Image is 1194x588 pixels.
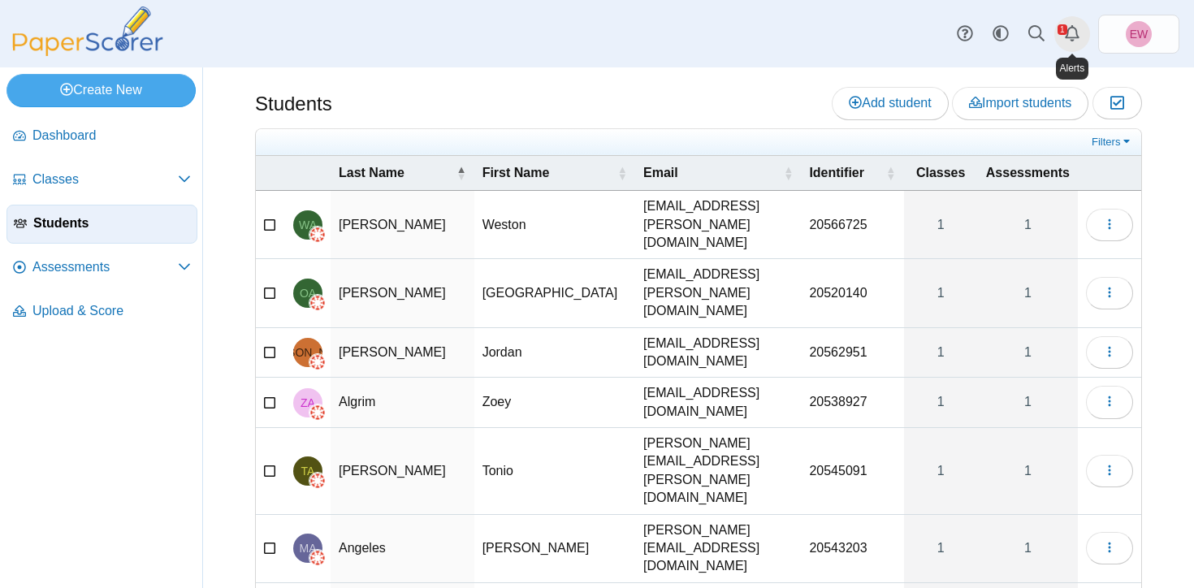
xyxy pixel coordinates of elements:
[309,404,326,421] img: canvas-logo.png
[1054,16,1090,52] a: Alerts
[801,428,903,515] td: 20545091
[6,45,169,58] a: PaperScorer
[978,191,1078,258] a: 1
[986,164,1070,182] span: Assessments
[331,259,474,327] td: [PERSON_NAME]
[309,473,326,489] img: canvas-logo.png
[832,87,948,119] a: Add student
[6,205,197,244] a: Students
[331,191,474,259] td: [PERSON_NAME]
[482,164,614,182] span: First Name
[1126,21,1152,47] span: Erin Wiley
[809,164,882,182] span: Identifier
[912,164,970,182] span: Classes
[635,191,801,259] td: [EMAIL_ADDRESS][PERSON_NAME][DOMAIN_NAME]
[801,191,903,259] td: 20566725
[300,288,316,299] span: Odessa Abeles
[6,249,197,288] a: Assessments
[33,214,190,232] span: Students
[635,515,801,583] td: [PERSON_NAME][EMAIL_ADDRESS][DOMAIN_NAME]
[1056,58,1089,80] div: Alerts
[474,328,635,378] td: Jordan
[1130,28,1149,40] span: Erin Wiley
[301,465,315,477] span: Tonio Anderson
[300,543,317,554] span: Melanie Angeles
[969,96,1071,110] span: Import students
[849,96,931,110] span: Add student
[1098,15,1179,54] a: Erin Wiley
[952,87,1088,119] a: Import students
[635,328,801,378] td: [EMAIL_ADDRESS][DOMAIN_NAME]
[6,117,197,156] a: Dashboard
[6,74,196,106] a: Create New
[886,165,896,181] span: Identifier : Activate to sort
[635,378,801,428] td: [EMAIL_ADDRESS][DOMAIN_NAME]
[309,550,326,566] img: canvas-logo.png
[643,164,780,182] span: Email
[978,259,1078,326] a: 1
[635,428,801,515] td: [PERSON_NAME][EMAIL_ADDRESS][PERSON_NAME][DOMAIN_NAME]
[978,378,1078,427] a: 1
[456,165,466,181] span: Last Name : Activate to invert sorting
[904,328,978,378] a: 1
[978,328,1078,378] a: 1
[801,328,903,378] td: 20562951
[32,302,191,320] span: Upload & Score
[474,378,635,428] td: Zoey
[309,227,326,243] img: canvas-logo.png
[32,171,178,188] span: Classes
[261,347,354,358] span: Jordan Alexander
[904,515,978,582] a: 1
[6,6,169,56] img: PaperScorer
[474,515,635,583] td: [PERSON_NAME]
[331,378,474,428] td: Algrim
[301,397,315,409] span: Zoey Algrim
[1088,134,1137,150] a: Filters
[32,258,178,276] span: Assessments
[801,378,903,428] td: 20538927
[32,127,191,145] span: Dashboard
[309,295,326,311] img: canvas-logo.png
[339,164,453,182] span: Last Name
[331,515,474,583] td: Angeles
[331,428,474,515] td: [PERSON_NAME]
[474,191,635,259] td: Weston
[904,191,978,258] a: 1
[299,219,317,231] span: Weston Aase
[309,354,326,370] img: canvas-logo.png
[617,165,627,181] span: First Name : Activate to sort
[783,165,793,181] span: Email : Activate to sort
[255,90,332,118] h1: Students
[978,515,1078,582] a: 1
[904,259,978,326] a: 1
[474,428,635,515] td: Tonio
[801,515,903,583] td: 20543203
[978,428,1078,514] a: 1
[331,328,474,378] td: [PERSON_NAME]
[801,259,903,327] td: 20520140
[6,161,197,200] a: Classes
[904,378,978,427] a: 1
[6,292,197,331] a: Upload & Score
[904,428,978,514] a: 1
[635,259,801,327] td: [EMAIL_ADDRESS][PERSON_NAME][DOMAIN_NAME]
[474,259,635,327] td: [GEOGRAPHIC_DATA]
